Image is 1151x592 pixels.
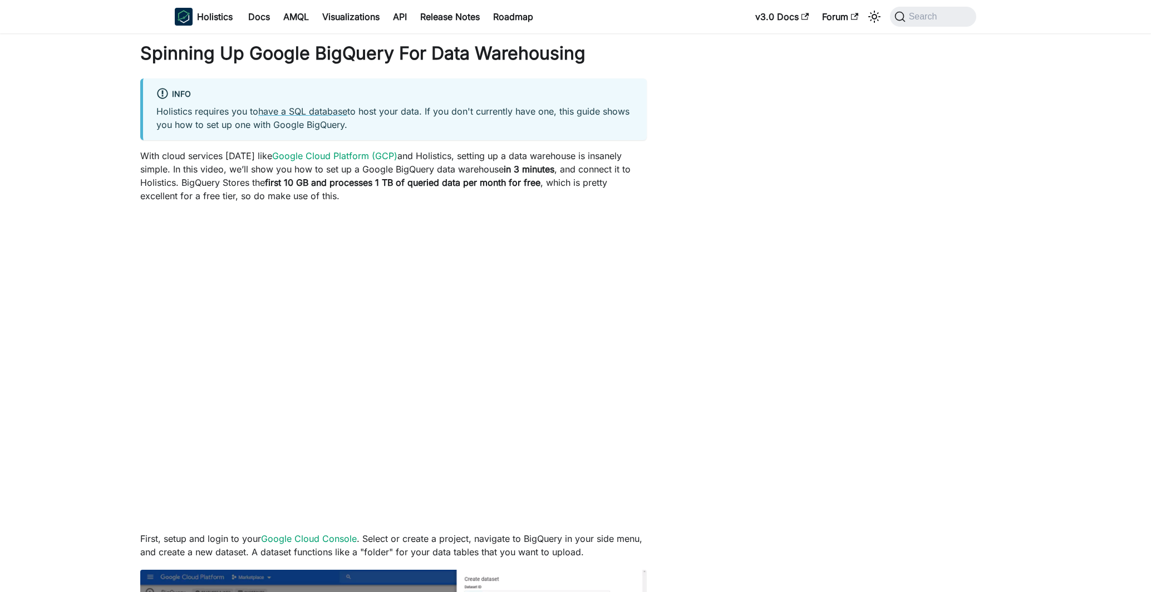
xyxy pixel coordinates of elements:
h1: Spinning Up Google BigQuery For Data Warehousing [140,42,647,65]
p: Holistics requires you to to host your data. If you don't currently have one, this guide shows yo... [156,105,633,131]
strong: first 10 GB and processes 1 TB of queried data per month for free [265,177,540,188]
a: Release Notes [414,8,486,26]
a: HolisticsHolisticsHolistics [175,8,233,26]
strong: in 3 minutes [504,164,554,175]
div: info [156,87,633,102]
p: With cloud services [DATE] like and Holistics, setting up a data warehouse is insanely simple. In... [140,149,647,203]
a: v3.0 Docs [749,8,815,26]
a: Google Cloud Console [261,533,357,544]
p: First, setup and login to your . Select or create a project, navigate to BigQuery in your side me... [140,532,647,559]
button: Switch between dark and light mode (currently system mode) [865,8,883,26]
a: Google Cloud Platform (GCP) [272,150,397,161]
b: Holistics [197,10,233,23]
img: Holistics [175,8,193,26]
a: AMQL [277,8,316,26]
a: Docs [242,8,277,26]
a: Roadmap [486,8,540,26]
a: have a SQL database [258,106,347,117]
a: Forum [815,8,865,26]
a: API [386,8,414,26]
button: Search (Command+K) [890,7,976,27]
a: Visualizations [316,8,386,26]
span: Search [906,12,944,22]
